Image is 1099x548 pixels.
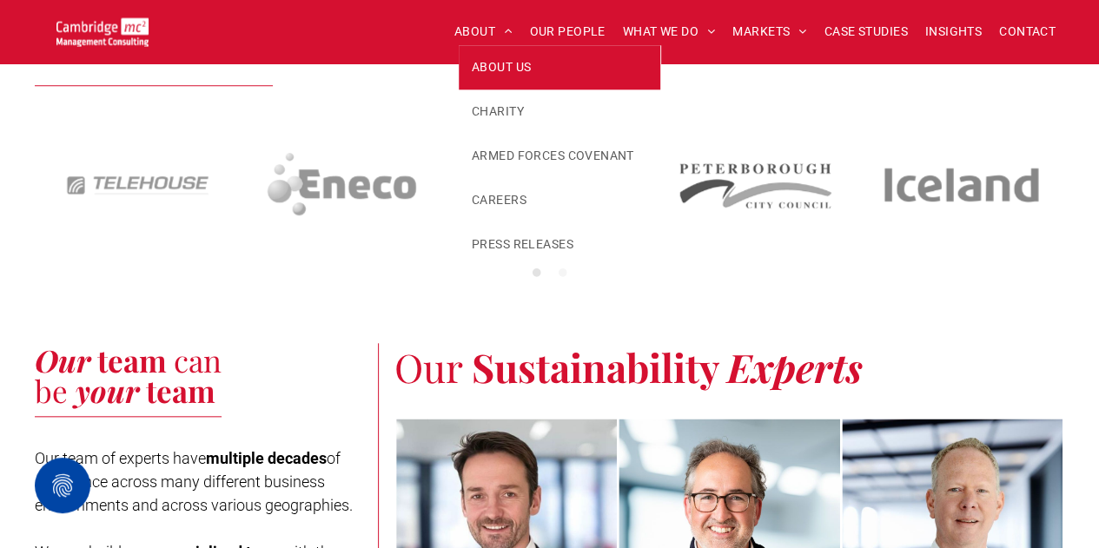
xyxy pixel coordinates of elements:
[446,18,521,45] a: ABOUT
[394,340,462,393] span: Our
[459,45,660,89] a: ABOUT US
[459,134,660,178] a: ARMED FORCES COVENANT
[146,370,215,411] span: team
[35,446,362,517] p: Our team of experts have of experience across many different business environments and across var...
[472,102,524,121] span: CHARITY
[261,105,427,265] img: Eneco, sustainability
[520,18,613,45] a: OUR PEOPLE
[472,58,531,76] span: ABOUT US
[55,105,221,265] img: Telehouse, digital infrastructure
[35,340,90,380] span: Our
[472,340,718,393] span: Sustainability
[990,18,1064,45] a: CONTACT
[56,17,149,46] img: Go to Homepage
[472,147,634,165] span: ARMED FORCES COVENANT
[727,340,863,393] span: Experts
[459,178,660,222] a: CAREERS
[554,265,572,282] button: 2
[672,105,838,265] img: Peterborough City Council, sustainability
[459,222,660,267] a: PRESS RELEASES
[56,20,149,38] a: Your Business Transformed | Cambridge Management Consulting
[724,18,815,45] a: MARKETS
[206,449,327,467] strong: multiple decades
[76,370,139,411] span: your
[614,18,725,45] a: WHAT WE DO
[472,235,573,254] span: PRESS RELEASES
[35,340,222,411] span: can be
[528,265,546,282] button: 1
[878,105,1044,265] img: Iceland, digital infrastructure
[97,340,167,380] span: team
[917,18,990,45] a: INSIGHTS
[454,18,513,45] span: ABOUT
[816,18,917,45] a: CASE STUDIES
[472,191,526,209] span: CAREERS
[459,89,660,134] a: CHARITY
